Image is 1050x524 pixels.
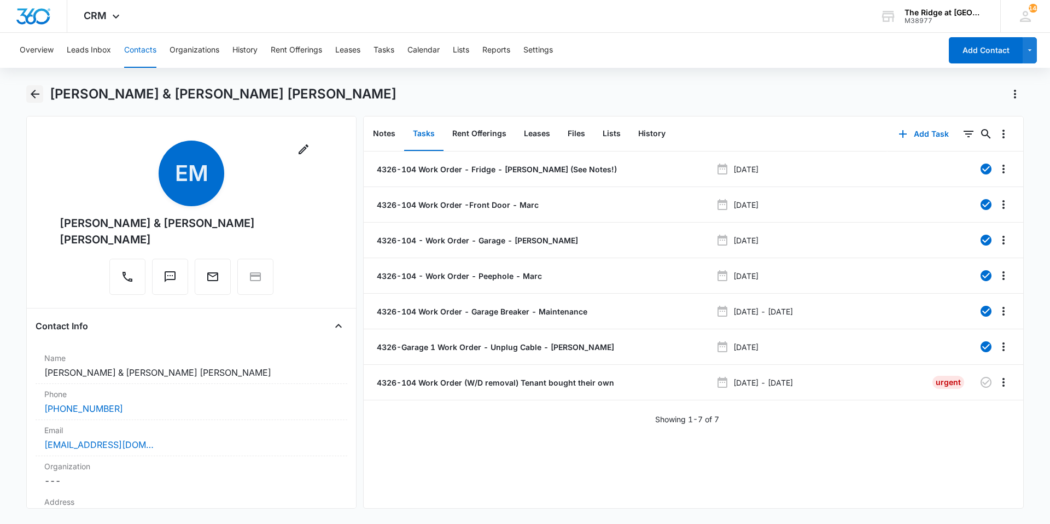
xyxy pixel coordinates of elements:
[67,33,111,68] button: Leads Inbox
[335,33,360,68] button: Leases
[375,235,578,246] a: 4326-104 - Work Order - Garage - [PERSON_NAME]
[152,259,188,295] button: Text
[50,86,396,102] h1: [PERSON_NAME] & [PERSON_NAME] [PERSON_NAME]
[36,420,347,456] div: Email[EMAIL_ADDRESS][DOMAIN_NAME]
[159,141,224,206] span: EM
[44,402,123,415] a: [PHONE_NUMBER]
[559,117,594,151] button: Files
[515,117,559,151] button: Leases
[36,348,347,384] div: Name[PERSON_NAME] & [PERSON_NAME] [PERSON_NAME]
[20,33,54,68] button: Overview
[375,164,617,175] a: 4326-104 Work Order - Fridge - [PERSON_NAME] (See Notes!)
[36,319,88,333] h4: Contact Info
[1029,4,1037,13] span: 148
[960,125,977,143] button: Filters
[375,306,587,317] a: 4326-104 Work Order - Garage Breaker - Maintenance
[888,121,960,147] button: Add Task
[152,276,188,285] a: Text
[949,37,1023,63] button: Add Contact
[124,33,156,68] button: Contacts
[44,496,339,508] label: Address
[444,117,515,151] button: Rent Offerings
[375,377,614,388] a: 4326-104 Work Order (W/D removal) Tenant bought their own
[977,125,995,143] button: Search...
[932,376,964,389] div: Urgent
[170,33,219,68] button: Organizations
[733,164,759,175] p: [DATE]
[195,259,231,295] button: Email
[271,33,322,68] button: Rent Offerings
[195,276,231,285] a: Email
[60,215,323,248] div: [PERSON_NAME] & [PERSON_NAME] [PERSON_NAME]
[374,33,394,68] button: Tasks
[330,317,347,335] button: Close
[109,259,145,295] button: Call
[44,474,339,487] dd: ---
[995,231,1012,249] button: Overflow Menu
[733,341,759,353] p: [DATE]
[404,117,444,151] button: Tasks
[109,276,145,285] a: Call
[375,199,539,211] a: 4326-104 Work Order -Front Door - Marc
[84,10,107,21] span: CRM
[733,235,759,246] p: [DATE]
[453,33,469,68] button: Lists
[733,199,759,211] p: [DATE]
[36,456,347,492] div: Organization---
[1006,85,1024,103] button: Actions
[364,117,404,151] button: Notes
[232,33,258,68] button: History
[36,384,347,420] div: Phone[PHONE_NUMBER]
[1029,4,1037,13] div: notifications count
[995,125,1012,143] button: Overflow Menu
[375,341,614,353] a: 4326-Garage 1 Work Order - Unplug Cable - [PERSON_NAME]
[44,352,339,364] label: Name
[995,338,1012,356] button: Overflow Menu
[407,33,440,68] button: Calendar
[733,377,793,388] p: [DATE] - [DATE]
[26,85,43,103] button: Back
[629,117,674,151] button: History
[44,461,339,472] label: Organization
[44,366,339,379] dd: [PERSON_NAME] & [PERSON_NAME] [PERSON_NAME]
[44,438,154,451] a: [EMAIL_ADDRESS][DOMAIN_NAME]
[733,270,759,282] p: [DATE]
[44,424,339,436] label: Email
[733,306,793,317] p: [DATE] - [DATE]
[655,414,719,425] p: Showing 1-7 of 7
[482,33,510,68] button: Reports
[995,374,1012,391] button: Overflow Menu
[905,8,984,17] div: account name
[523,33,553,68] button: Settings
[905,17,984,25] div: account id
[375,270,542,282] a: 4326-104 - Work Order - Peephole - Marc
[995,302,1012,320] button: Overflow Menu
[995,160,1012,178] button: Overflow Menu
[44,388,339,400] label: Phone
[995,196,1012,213] button: Overflow Menu
[594,117,629,151] button: Lists
[995,267,1012,284] button: Overflow Menu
